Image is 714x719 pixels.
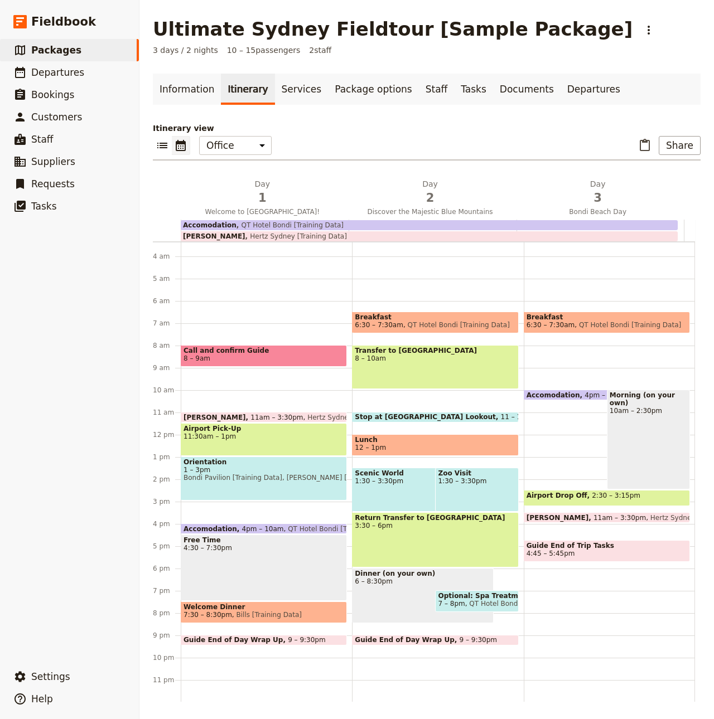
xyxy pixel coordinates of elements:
div: [PERSON_NAME]Hertz Sydney [Training Data] [181,231,678,241]
span: [PERSON_NAME] [527,514,594,521]
a: Itinerary [221,74,274,105]
div: 11 pm [153,676,181,684]
span: QT Hotel Bondi [Training Data] [237,221,344,229]
span: Bondi Pavilion [Training Data], [PERSON_NAME] [Training Data] [184,474,344,482]
span: 1:30 – 3:30pm [438,477,515,485]
div: 6 am [153,297,181,305]
h1: Ultimate Sydney Fieldtour [Sample Package] [153,18,633,40]
span: Discover the Majestic Blue Mountains [349,207,512,216]
span: Accomodation [184,525,242,532]
div: 7 am [153,319,181,328]
div: Call and confirm Guide8 – 9am [181,345,347,367]
span: 11 – 11:30am [501,413,547,421]
span: 6 – 8:30pm [355,577,491,585]
div: Breakfast6:30 – 7:30amQT Hotel Bondi [Training Data] [524,312,690,333]
div: 4 pm [153,519,181,528]
span: 1 – 3pm [184,466,344,474]
div: 5 pm [153,542,181,551]
span: 4:30 – 7:30pm [184,544,344,552]
div: 1 pm [153,453,181,461]
div: Welcome Dinner7:30 – 8:30pmBills [Training Data] [181,601,347,623]
span: 7:30 – 8:30pm [184,611,232,619]
div: Free Time4:30 – 7:30pm [181,535,347,601]
a: Information [153,74,221,105]
span: Bondi Beach Day [516,207,679,216]
div: 5 am [153,274,181,283]
span: Accomodation [527,391,585,399]
span: QT Hotel Bondi [Training Data] [283,525,390,532]
div: Dinner (on your own)6 – 8:30pm [352,568,494,623]
div: Breakfast6:30 – 7:30amQT Hotel Bondi [Training Data]Transfer to [GEOGRAPHIC_DATA]8 – 10amStop at ... [352,167,523,702]
span: 11:30am – 1pm [184,433,344,440]
h2: Day [353,178,508,206]
span: 8 – 9am [184,354,210,362]
span: Return Transfer to [GEOGRAPHIC_DATA] [355,514,515,522]
span: Tasks [31,201,57,212]
span: 11am – 3:30pm [250,414,303,421]
div: 11 am [153,408,181,417]
div: Guide End of Day Wrap Up9 – 9:30pm [181,635,347,645]
span: Bills [Training Data] [232,611,302,619]
div: 8 pm [153,609,181,618]
span: 11am – 3:30pm [594,514,646,521]
span: Fieldbook [31,13,96,30]
h2: Day [185,178,340,206]
span: 12 – 1pm [355,444,386,451]
div: Stop at [GEOGRAPHIC_DATA] Lookout11 – 11:30am [352,412,518,422]
div: AccomodationQT Hotel Bondi [Training Data] [181,220,678,230]
button: Calendar view [172,136,190,155]
span: Departures [31,67,84,78]
a: Tasks [454,74,493,105]
span: 7 – 8pm [438,600,465,608]
span: Dinner (on your own) [355,570,491,577]
span: 2 [353,190,508,206]
span: Staff [31,134,54,145]
span: Packages [31,45,81,56]
div: Airport Drop Off2:30 – 3:15pm [524,490,690,506]
div: Accomodation4pm – 10amQT Hotel Bondi [Training Data] [181,523,347,534]
a: Departures [561,74,627,105]
span: 9 – 9:30pm [459,636,497,644]
div: Optional: Spa Treatment7 – 8pmQT Hotel Bondi [Training Data] [435,590,518,612]
button: Paste itinerary item [635,136,654,155]
span: 4pm – 10am [585,391,626,399]
div: 8 am [153,341,181,350]
span: 4pm – 10am [242,525,284,532]
a: Documents [493,74,561,105]
div: Airport Pick-Up11:30am – 1pm [181,423,347,456]
span: Suppliers [31,156,75,167]
div: Guide End of Day Wrap Up9 – 9:30pm [352,635,518,645]
div: Transfer to [GEOGRAPHIC_DATA]8 – 10am [352,345,518,389]
span: Requests [31,178,75,190]
div: Scenic World1:30 – 3:30pm [352,468,494,512]
span: 2:30 – 3:15pm [592,492,640,504]
span: Stop at [GEOGRAPHIC_DATA] Lookout [355,413,500,421]
div: Return Transfer to [GEOGRAPHIC_DATA]3:30 – 6pm [352,512,518,567]
div: 4 am [153,252,181,261]
span: 1 [185,190,340,206]
span: Zoo Visit [438,469,515,477]
h2: Day [520,178,675,206]
span: Scenic World [355,469,491,477]
div: Guide End of Trip Tasks4:45 – 5:45pm [524,540,690,562]
span: Airport Pick-Up [184,425,344,433]
div: Accomodation4pm – 10amQT Hotel Bondi [Training Data] [524,390,665,400]
span: [PERSON_NAME] [184,414,250,421]
div: Zoo Visit1:30 – 3:30pm [435,468,518,512]
span: Help [31,693,53,705]
div: 3 pm [153,497,181,506]
div: 12 pm [153,430,181,439]
div: [PERSON_NAME]11am – 3:30pmHertz Sydney [Training Data] [181,412,347,422]
div: Morning (on your own)10am – 2:30pm [607,390,690,489]
span: 6:30 – 7:30am [527,321,575,329]
button: Actions [639,21,658,40]
span: 2 staff [309,45,331,56]
span: Welcome Dinner [184,603,344,611]
span: 3:30 – 6pm [355,522,515,529]
a: Staff [419,74,455,105]
div: 9 pm [153,631,181,640]
span: Airport Drop Off [527,492,592,499]
div: Breakfast6:30 – 7:30amQT Hotel Bondi [Training Data] [352,312,518,333]
div: Orientation1 – 3pmBondi Pavilion [Training Data], [PERSON_NAME] [Training Data] [181,456,347,501]
span: 6:30 – 7:30am [355,321,403,329]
